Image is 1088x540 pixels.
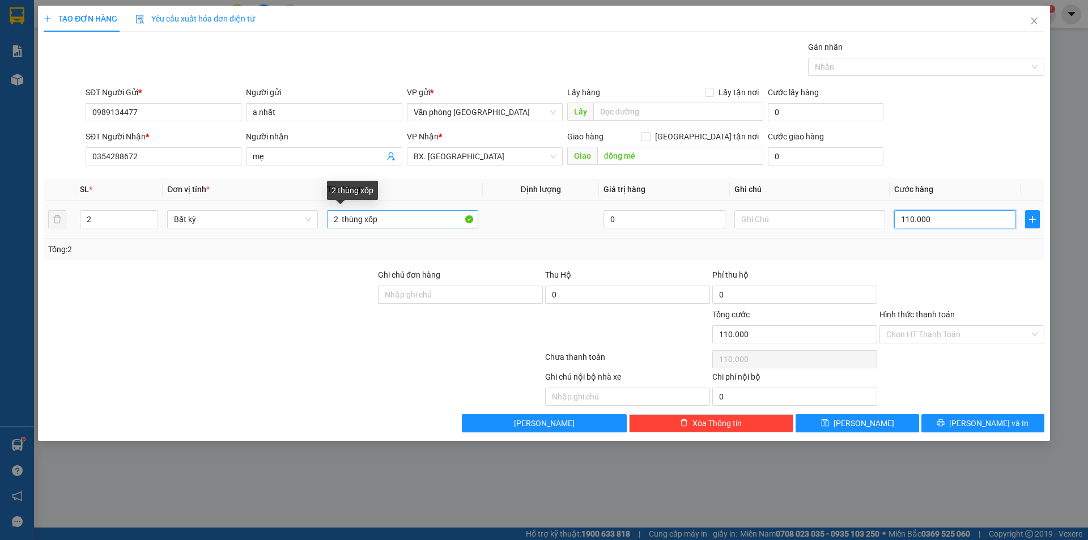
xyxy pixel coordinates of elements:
[597,147,763,165] input: Dọc đường
[730,178,890,201] th: Ghi chú
[73,16,109,109] b: Biên nhận gởi hàng hóa
[567,88,600,97] span: Lấy hàng
[1030,16,1039,25] span: close
[949,417,1028,430] span: [PERSON_NAME] và In
[680,419,688,428] span: delete
[327,210,478,228] input: VD: Bàn, Ghế
[545,371,710,388] div: Ghi chú nội bộ nhà xe
[174,211,311,228] span: Bất kỳ
[246,130,402,143] div: Người nhận
[567,147,597,165] span: Giao
[821,419,829,428] span: save
[545,388,710,406] input: Nhập ghi chú
[1025,210,1040,228] button: plus
[246,86,402,99] div: Người gửi
[734,210,885,228] input: Ghi Chú
[378,270,440,279] label: Ghi chú đơn hàng
[603,185,645,194] span: Giá trị hàng
[386,152,396,161] span: user-add
[80,185,89,194] span: SL
[712,310,750,319] span: Tổng cước
[407,86,563,99] div: VP gửi
[834,417,894,430] span: [PERSON_NAME]
[768,132,824,141] label: Cước giao hàng
[768,88,819,97] label: Cước lấy hàng
[521,185,561,194] span: Định lượng
[44,14,117,23] span: TẠO ĐƠN HÀNG
[48,210,66,228] button: delete
[86,86,241,99] div: SĐT Người Gửi
[796,414,919,432] button: save[PERSON_NAME]
[86,130,241,143] div: SĐT Người Nhận
[1026,215,1039,224] span: plus
[894,185,933,194] span: Cước hàng
[44,15,52,23] span: plus
[135,14,255,23] span: Yêu cầu xuất hóa đơn điện tử
[768,103,883,121] input: Cước lấy hàng
[514,417,575,430] span: [PERSON_NAME]
[1018,6,1050,37] button: Close
[545,270,571,279] span: Thu Hộ
[603,210,725,228] input: 0
[712,371,877,388] div: Chi phí nội bộ
[407,132,439,141] span: VP Nhận
[567,132,603,141] span: Giao hàng
[414,104,556,121] span: Văn phòng Tân Phú
[544,351,711,371] div: Chưa thanh toán
[462,414,627,432] button: [PERSON_NAME]
[714,86,763,99] span: Lấy tận nơi
[921,414,1044,432] button: printer[PERSON_NAME] và In
[593,103,763,121] input: Dọc đường
[14,73,62,126] b: An Anh Limousine
[879,310,955,319] label: Hình thức thanh toán
[48,243,420,256] div: Tổng: 2
[712,269,877,286] div: Phí thu hộ
[414,148,556,165] span: BX. Ninh Sơn
[378,286,543,304] input: Ghi chú đơn hàng
[629,414,794,432] button: deleteXóa Thông tin
[692,417,742,430] span: Xóa Thông tin
[937,419,945,428] span: printer
[768,147,883,165] input: Cước giao hàng
[327,181,378,200] div: 2 thùng xốp
[808,42,843,52] label: Gán nhãn
[567,103,593,121] span: Lấy
[135,15,144,24] img: icon
[651,130,763,143] span: [GEOGRAPHIC_DATA] tận nơi
[167,185,210,194] span: Đơn vị tính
